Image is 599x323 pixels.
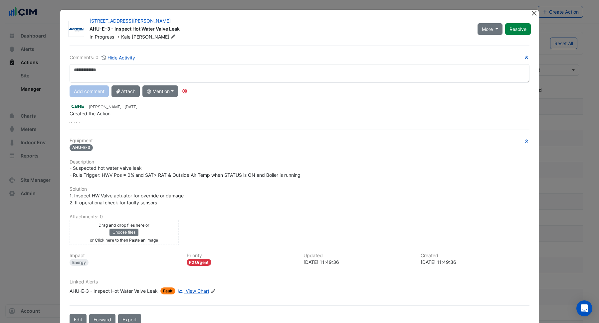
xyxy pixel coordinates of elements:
[70,159,529,165] h6: Description
[211,289,216,294] fa-icon: Edit Linked Alerts
[70,103,86,110] img: CBRE Kyko
[160,287,175,294] span: Fault
[90,18,171,24] a: [STREET_ADDRESS][PERSON_NAME]
[70,138,529,144] h6: Equipment
[530,10,537,17] button: Close
[70,193,184,205] span: 1. Inspect HW Valve actuator for override or damage 2. If operational check for faulty sensors
[478,23,502,35] button: More
[70,165,300,178] span: - Suspected hot water valve leak - Rule Trigger: HWV Pos = 0% and SAT> RAT & Outside Air Temp whe...
[70,111,110,116] span: Created the Action
[99,223,149,228] small: Drag and drop files here or
[421,253,530,259] h6: Created
[121,34,130,40] span: Kale
[70,214,529,220] h6: Attachments: 0
[101,54,135,61] button: Hide Activity
[69,26,84,33] img: Alerton
[124,104,137,109] span: 2025-07-03 11:49:36
[132,34,177,40] span: [PERSON_NAME]
[187,259,212,266] div: P2 Urgent
[115,34,120,40] span: ->
[186,288,209,294] span: View Chart
[303,259,413,266] div: [DATE] 11:49:36
[89,104,137,110] small: [PERSON_NAME] -
[70,54,135,61] div: Comments: 0
[70,186,529,192] h6: Solution
[90,26,470,34] div: AHU-E-3 - Inspect Hot Water Valve Leak
[187,253,296,259] h6: Priority
[111,85,140,97] button: Attach
[421,259,530,266] div: [DATE] 11:49:36
[70,144,93,151] span: AHU-E-3
[182,88,188,94] div: Tooltip anchor
[505,23,531,35] button: Resolve
[109,229,138,236] button: Choose files
[142,85,178,97] button: @ Mention
[576,300,592,316] div: Open Intercom Messenger
[90,238,158,243] small: or Click here to then Paste an image
[90,34,114,40] span: In Progress
[482,26,493,33] span: More
[70,279,529,285] h6: Linked Alerts
[70,287,158,294] div: AHU-E-3 - Inspect Hot Water Valve Leak
[303,253,413,259] h6: Updated
[70,253,179,259] h6: Impact
[70,259,89,266] div: Energy
[177,287,209,294] a: View Chart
